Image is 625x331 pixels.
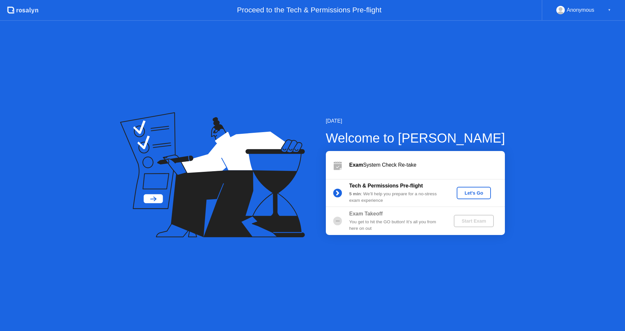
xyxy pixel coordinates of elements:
button: Let's Go [457,187,491,199]
div: System Check Re-take [349,161,505,169]
div: Welcome to [PERSON_NAME] [326,128,505,148]
b: 5 min [349,191,361,196]
button: Start Exam [454,215,494,227]
div: Anonymous [567,6,594,14]
div: Start Exam [456,218,491,224]
b: Tech & Permissions Pre-flight [349,183,423,188]
div: Let's Go [459,190,488,196]
b: Exam Takeoff [349,211,383,216]
b: Exam [349,162,363,168]
div: You get to hit the GO button! It’s all you from here on out [349,219,443,232]
div: [DATE] [326,117,505,125]
div: ▼ [608,6,611,14]
div: : We’ll help you prepare for a no-stress exam experience [349,191,443,204]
